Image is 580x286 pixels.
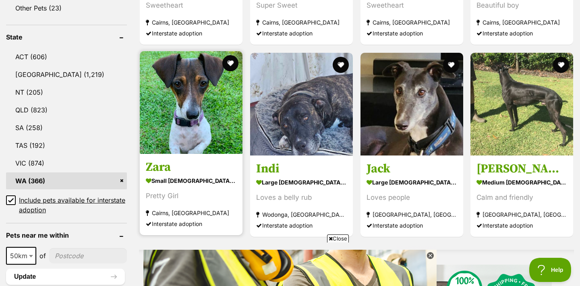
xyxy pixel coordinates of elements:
[19,195,127,215] span: Include pets available for interstate adoption
[360,53,463,155] img: Jack - Greyhound Dog
[6,247,36,265] span: 50km
[143,246,437,282] iframe: Advertisement
[6,269,125,285] button: Update
[367,161,457,176] h3: Jack
[140,153,242,235] a: Zara small [DEMOGRAPHIC_DATA] Dog Pretty Girl Cairns, [GEOGRAPHIC_DATA] Interstate adoption
[250,53,353,155] img: Indi - Mixed Breed Dog
[476,209,567,220] strong: [GEOGRAPHIC_DATA], [GEOGRAPHIC_DATA]
[146,175,236,187] strong: small [DEMOGRAPHIC_DATA] Dog
[146,160,236,175] h3: Zara
[250,155,353,237] a: Indi large [DEMOGRAPHIC_DATA] Dog Loves a belly rub Wodonga, [GEOGRAPHIC_DATA] Interstate adoption
[146,218,236,229] div: Interstate adoption
[476,0,567,11] div: Beautiful boy
[146,17,236,28] strong: Cairns, [GEOGRAPHIC_DATA]
[367,176,457,188] strong: large [DEMOGRAPHIC_DATA] Dog
[6,172,127,189] a: WA (366)
[6,84,127,101] a: NT (205)
[367,0,457,11] div: Sweetheart
[367,192,457,203] div: Loves people
[476,161,567,176] h3: [PERSON_NAME]
[140,51,242,154] img: Zara - Dachshund Dog
[49,248,127,263] input: postcode
[7,250,35,261] span: 50km
[256,220,347,231] div: Interstate adoption
[476,176,567,188] strong: medium [DEMOGRAPHIC_DATA] Dog
[39,251,46,261] span: of
[327,234,349,242] span: Close
[6,33,127,41] header: State
[443,57,459,73] button: favourite
[476,28,567,39] div: Interstate adoption
[256,176,347,188] strong: large [DEMOGRAPHIC_DATA] Dog
[146,28,236,39] div: Interstate adoption
[476,192,567,203] div: Calm and friendly
[6,232,127,239] header: Pets near me within
[367,220,457,231] div: Interstate adoption
[6,137,127,154] a: TAS (192)
[360,155,463,237] a: Jack large [DEMOGRAPHIC_DATA] Dog Loves people [GEOGRAPHIC_DATA], [GEOGRAPHIC_DATA] Interstate ad...
[476,220,567,231] div: Interstate adoption
[529,258,572,282] iframe: Help Scout Beacon - Open
[333,57,349,73] button: favourite
[470,155,573,237] a: [PERSON_NAME] medium [DEMOGRAPHIC_DATA] Dog Calm and friendly [GEOGRAPHIC_DATA], [GEOGRAPHIC_DATA...
[146,207,236,218] strong: Cairns, [GEOGRAPHIC_DATA]
[6,155,127,172] a: VIC (874)
[146,191,236,201] div: Pretty Girl
[256,28,347,39] div: Interstate adoption
[6,102,127,118] a: QLD (823)
[146,0,236,11] div: Sweetheart
[6,66,127,83] a: [GEOGRAPHIC_DATA] (1,219)
[222,55,238,71] button: favourite
[367,209,457,220] strong: [GEOGRAPHIC_DATA], [GEOGRAPHIC_DATA]
[470,53,573,155] img: Arthur - Greyhound Dog
[6,48,127,65] a: ACT (606)
[6,119,127,136] a: SA (258)
[367,17,457,28] strong: Cairns, [GEOGRAPHIC_DATA]
[476,17,567,28] strong: Cairns, [GEOGRAPHIC_DATA]
[256,192,347,203] div: Loves a belly rub
[553,57,569,73] button: favourite
[256,161,347,176] h3: Indi
[256,209,347,220] strong: Wodonga, [GEOGRAPHIC_DATA]
[6,195,127,215] a: Include pets available for interstate adoption
[256,17,347,28] strong: Cairns, [GEOGRAPHIC_DATA]
[367,28,457,39] div: Interstate adoption
[256,0,347,11] div: Super Sweet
